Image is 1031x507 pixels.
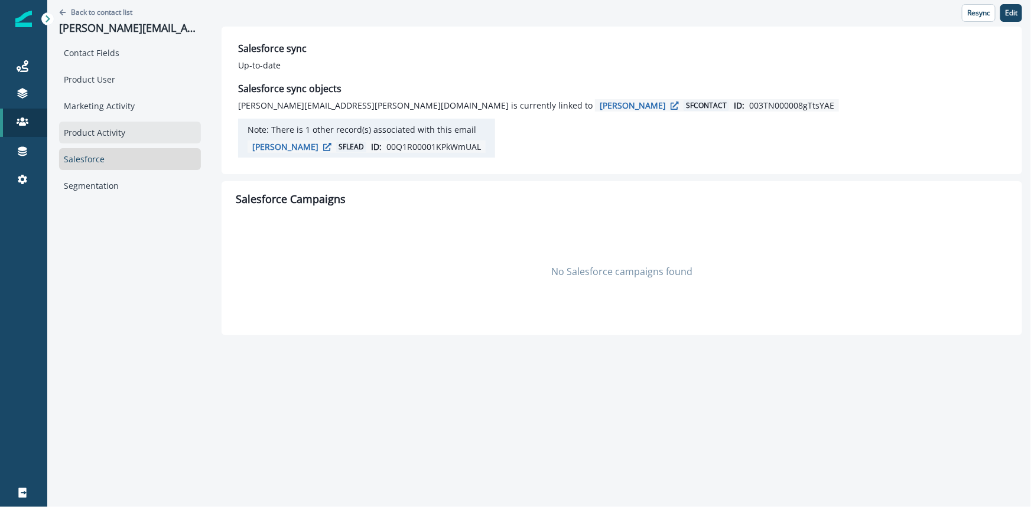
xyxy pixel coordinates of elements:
p: is currently linked to [511,99,593,112]
div: Marketing Activity [59,95,201,117]
h1: Salesforce Campaigns [236,193,346,206]
p: ID: [734,99,744,112]
button: [PERSON_NAME] [252,141,331,152]
div: Product Activity [59,122,201,143]
button: Edit [1000,4,1022,22]
div: No Salesforce campaigns found [236,212,1008,331]
p: Up-to-date [238,59,281,71]
div: Salesforce [59,148,201,170]
p: Back to contact list [71,7,132,17]
div: Product User [59,68,201,90]
img: Inflection [15,11,32,27]
p: ID: [371,140,382,153]
p: 00Q1R00001KPkWmUAL [386,140,481,153]
p: Note: There is 1 other record(s) associated with this email [248,123,476,136]
p: Edit [1005,9,1017,17]
button: Go back [59,7,132,17]
div: Contact Fields [59,42,201,64]
p: [PERSON_NAME] [600,100,666,111]
p: [PERSON_NAME][EMAIL_ADDRESS][PERSON_NAME][DOMAIN_NAME] [59,22,201,35]
div: Segmentation [59,175,201,197]
span: SF lead [336,142,366,152]
p: 003TN000008gTtsYAE [749,99,834,112]
p: Resync [967,9,990,17]
button: [PERSON_NAME] [600,100,679,111]
button: Resync [962,4,996,22]
span: SF contact [684,100,729,111]
h2: Salesforce sync [238,43,307,54]
p: [PERSON_NAME] [252,141,318,152]
h2: Salesforce sync objects [238,83,342,94]
p: [PERSON_NAME][EMAIL_ADDRESS][PERSON_NAME][DOMAIN_NAME] [238,99,509,112]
